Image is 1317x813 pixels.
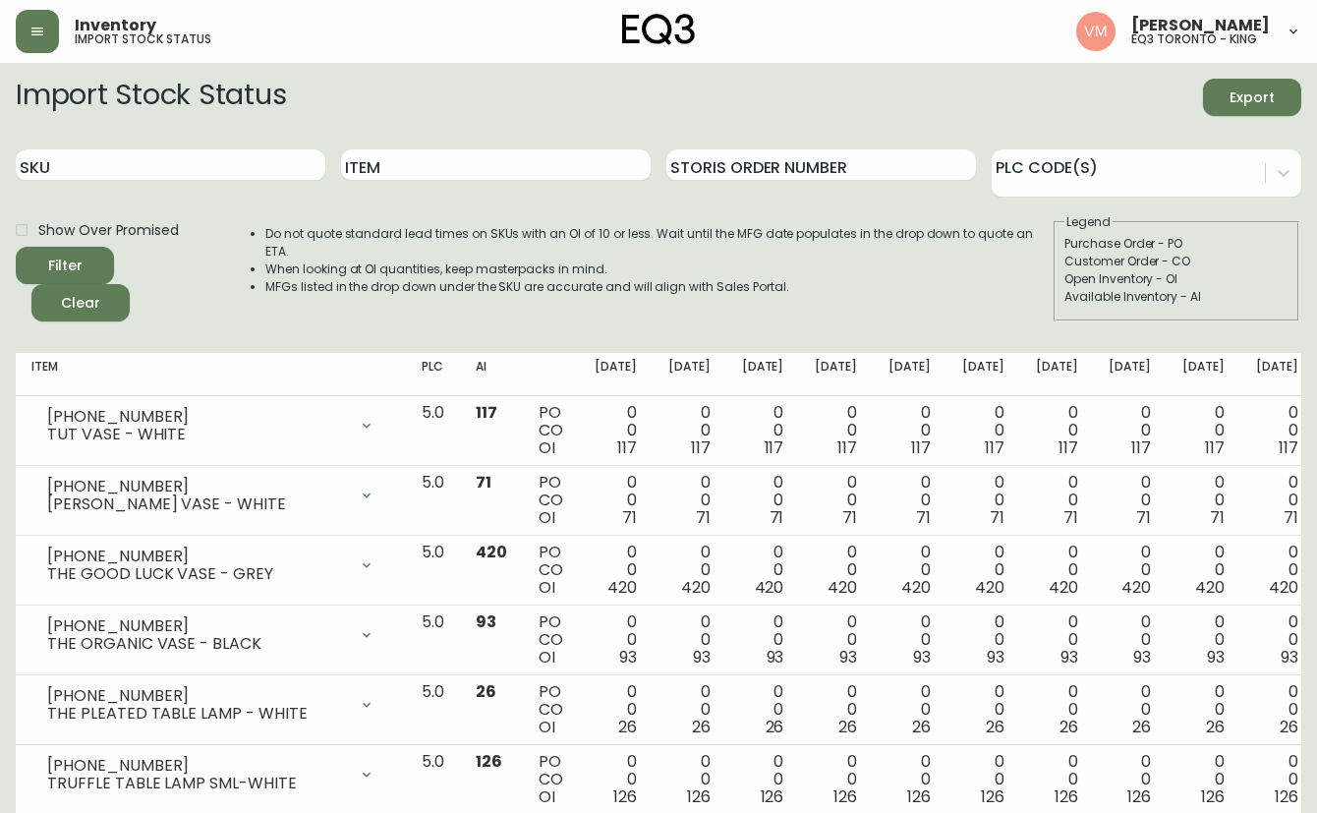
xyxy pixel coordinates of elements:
[47,478,347,495] div: [PHONE_NUMBER]
[962,613,1004,667] div: 0 0
[1275,785,1298,808] span: 126
[406,606,460,675] td: 5.0
[476,680,496,703] span: 26
[668,404,711,457] div: 0 0
[1059,716,1078,738] span: 26
[595,753,637,806] div: 0 0
[1182,544,1225,597] div: 0 0
[539,646,555,668] span: OI
[691,436,711,459] span: 117
[16,353,406,396] th: Item
[1036,404,1078,457] div: 0 0
[1256,613,1298,667] div: 0 0
[668,753,711,806] div: 0 0
[901,576,931,599] span: 420
[668,683,711,736] div: 0 0
[1055,785,1078,808] span: 126
[1064,270,1288,288] div: Open Inventory - OI
[1281,646,1298,668] span: 93
[476,471,491,494] span: 71
[16,247,114,284] button: Filter
[985,436,1004,459] span: 117
[888,474,931,527] div: 0 0
[828,576,857,599] span: 420
[975,576,1004,599] span: 420
[47,687,347,705] div: [PHONE_NUMBER]
[31,404,390,447] div: [PHONE_NUMBER]TUT VASE - WHITE
[681,576,711,599] span: 420
[962,404,1004,457] div: 0 0
[888,544,931,597] div: 0 0
[31,613,390,657] div: [PHONE_NUMBER]THE ORGANIC VASE - BLACK
[595,474,637,527] div: 0 0
[767,646,784,668] span: 93
[1109,474,1151,527] div: 0 0
[1256,753,1298,806] div: 0 0
[742,544,784,597] div: 0 0
[888,753,931,806] div: 0 0
[539,785,555,808] span: OI
[1167,353,1240,396] th: [DATE]
[47,705,347,723] div: THE PLEATED TABLE LAMP - WHITE
[907,785,931,808] span: 126
[1256,474,1298,527] div: 0 0
[265,278,1052,296] li: MFGs listed in the drop down under the SKU are accurate and will align with Sales Portal.
[987,646,1004,668] span: 93
[815,474,857,527] div: 0 0
[476,610,496,633] span: 93
[38,220,179,241] span: Show Over Promised
[755,576,784,599] span: 420
[986,716,1004,738] span: 26
[837,436,857,459] span: 117
[406,675,460,745] td: 5.0
[1219,86,1286,110] span: Export
[47,291,114,316] span: Clear
[1036,613,1078,667] div: 0 0
[668,474,711,527] div: 0 0
[833,785,857,808] span: 126
[1109,544,1151,597] div: 0 0
[539,436,555,459] span: OI
[1256,683,1298,736] div: 0 0
[742,613,784,667] div: 0 0
[613,785,637,808] span: 126
[1127,785,1151,808] span: 126
[761,785,784,808] span: 126
[595,404,637,457] div: 0 0
[476,401,497,424] span: 117
[1059,436,1078,459] span: 117
[1063,506,1078,529] span: 71
[1210,506,1225,529] span: 71
[911,436,931,459] span: 117
[1036,753,1078,806] div: 0 0
[888,683,931,736] div: 0 0
[406,396,460,466] td: 5.0
[668,613,711,667] div: 0 0
[1131,33,1257,45] h5: eq3 toronto - king
[75,18,156,33] span: Inventory
[1064,213,1113,231] legend: Legend
[842,506,857,529] span: 71
[962,474,1004,527] div: 0 0
[460,353,523,396] th: AI
[48,254,83,278] div: Filter
[839,646,857,668] span: 93
[1182,404,1225,457] div: 0 0
[693,646,711,668] span: 93
[406,466,460,536] td: 5.0
[47,408,347,426] div: [PHONE_NUMBER]
[406,353,460,396] th: PLC
[873,353,946,396] th: [DATE]
[1182,613,1225,667] div: 0 0
[1182,753,1225,806] div: 0 0
[1256,544,1298,597] div: 0 0
[1279,436,1298,459] span: 117
[539,716,555,738] span: OI
[1064,235,1288,253] div: Purchase Order - PO
[1280,716,1298,738] span: 26
[815,753,857,806] div: 0 0
[726,353,800,396] th: [DATE]
[1109,404,1151,457] div: 0 0
[692,716,711,738] span: 26
[539,506,555,529] span: OI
